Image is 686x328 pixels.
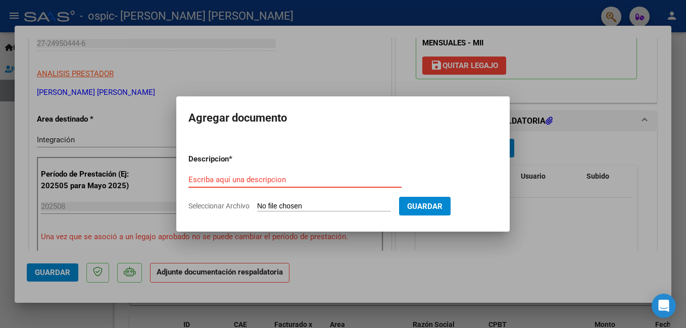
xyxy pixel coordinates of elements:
[188,108,498,128] h2: Agregar documento
[652,294,676,318] div: Open Intercom Messenger
[188,202,250,210] span: Seleccionar Archivo
[188,153,281,165] p: Descripcion
[407,202,443,211] span: Guardar
[399,197,451,215] button: Guardar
